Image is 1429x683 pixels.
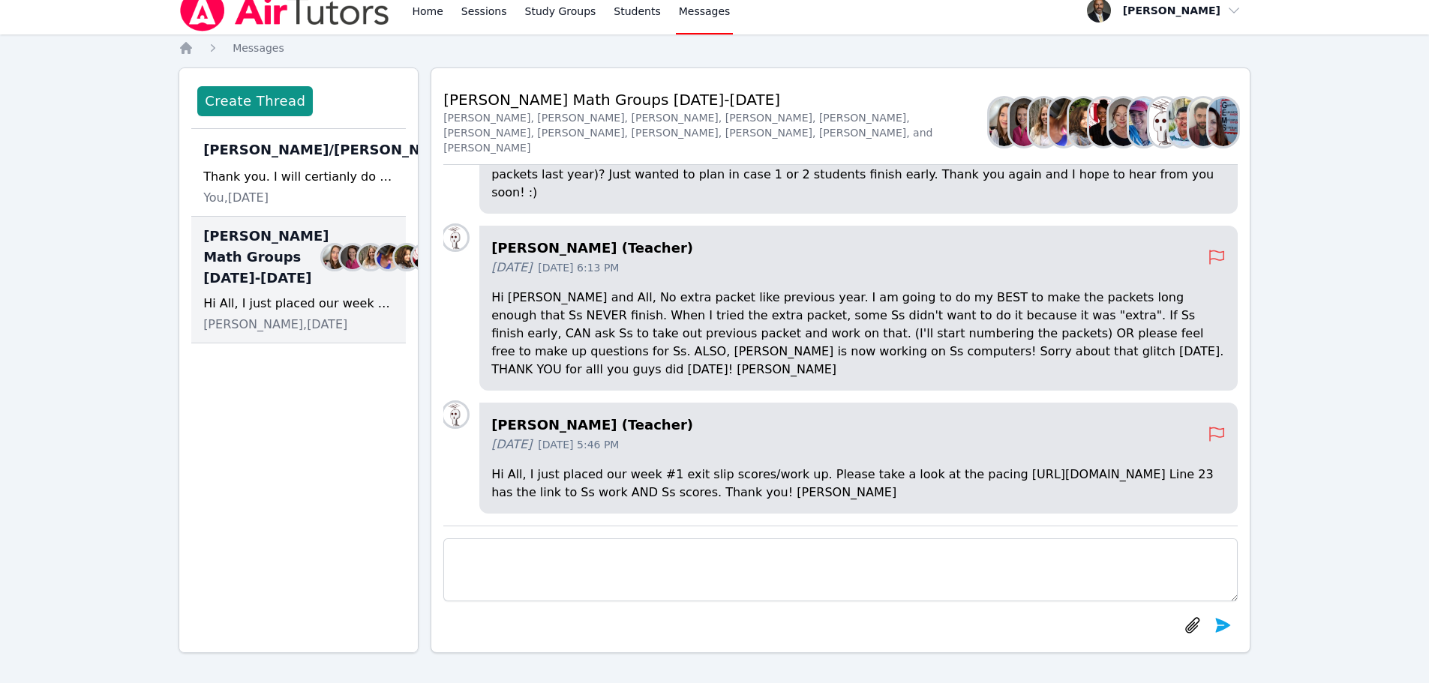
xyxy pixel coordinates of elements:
[341,245,365,269] img: Rebecca Miller
[491,436,532,454] span: [DATE]
[443,110,989,155] div: [PERSON_NAME], [PERSON_NAME], [PERSON_NAME], [PERSON_NAME], [PERSON_NAME], [PERSON_NAME], [PERSON...
[203,139,459,160] span: [PERSON_NAME]/[PERSON_NAME]
[179,40,1250,55] nav: Breadcrumb
[1129,98,1158,146] img: Megan Nepshinsky
[538,260,619,275] span: [DATE] 6:13 PM
[443,226,467,250] img: Joyce Law
[191,129,406,217] div: [PERSON_NAME]/[PERSON_NAME]Joyce LawThank you. I will certianly do that. Lupe is very responsive,...
[491,259,532,277] span: [DATE]
[203,295,394,313] div: Hi All, I just placed our week #1 exit slip scores/work up. Please take a look at the pacing [URL...
[679,4,731,19] span: Messages
[1069,98,1098,146] img: Diana Carle
[491,466,1226,502] p: Hi All, I just placed our week #1 exit slip scores/work up. Please take a look at the pacing [URL...
[491,415,1208,436] h4: [PERSON_NAME] (Teacher)
[443,89,989,110] h2: [PERSON_NAME] Math Groups [DATE]-[DATE]
[443,403,467,427] img: Joyce Law
[1149,98,1178,146] img: Joyce Law
[203,189,269,207] span: You, [DATE]
[359,245,383,269] img: Sandra Davis
[233,42,284,54] span: Messages
[1029,98,1058,146] img: Sandra Davis
[377,245,401,269] img: Alexis Asiama
[1089,98,1118,146] img: Johnicia Haynes
[1169,98,1198,146] img: Jorge Calderon
[491,289,1226,379] p: Hi [PERSON_NAME] and All, No extra packet like previous year. I am going to do my BEST to make th...
[413,245,437,269] img: Johnicia Haynes
[538,437,619,452] span: [DATE] 5:46 PM
[1109,98,1138,146] img: Michelle Dalton
[1208,98,1238,146] img: Leah Hoff
[233,40,284,55] a: Messages
[203,168,394,186] div: Thank you. I will certianly do that. Lupe is very responsive, Dailyn and [PERSON_NAME] as much, I...
[323,245,347,269] img: Sarah Benzinger
[203,316,347,334] span: [PERSON_NAME], [DATE]
[491,238,1208,259] h4: [PERSON_NAME] (Teacher)
[1189,98,1218,146] img: Diaa Walweel
[491,130,1226,202] p: Hi [PERSON_NAME], Thank you so much for the great lesson! The students are absolutely wonderful! ...
[197,86,313,116] button: Create Thread
[989,98,1019,146] img: Sarah Benzinger
[1049,98,1079,146] img: Alexis Asiama
[203,226,329,289] span: [PERSON_NAME] Math Groups [DATE]-[DATE]
[191,217,406,343] div: [PERSON_NAME] Math Groups [DATE]-[DATE]Sarah BenzingerRebecca MillerSandra DavisAlexis AsiamaDian...
[395,245,419,269] img: Diana Carle
[1010,98,1039,146] img: Rebecca Miller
